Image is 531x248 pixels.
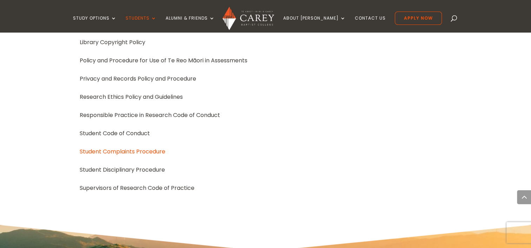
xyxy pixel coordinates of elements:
div: Student Disciplinary Procedure [80,165,452,174]
a: Study Options [73,16,117,32]
div: Privacy and Records Policy and Procedure [80,74,452,83]
div: Supervisors of Research Code of Practice [80,183,452,193]
div: Library Copyright Policy [80,37,452,47]
a: About [PERSON_NAME] [283,16,346,32]
div: Responsible Practice in Research Code of Conduct [80,110,452,120]
a: Apply Now [395,12,442,25]
div: Student Code of Conduct [80,129,452,138]
a: Alumni & Friends [166,16,215,32]
img: Carey Baptist College [223,7,274,30]
div: Research Ethics Policy and Guidelines [80,92,452,102]
a: Student Complaints Procedure [80,147,165,156]
a: Contact Us [355,16,386,32]
div: Policy and Procedure for Use of Te Reo Māori in Assessments [80,56,452,65]
a: Students [126,16,157,32]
